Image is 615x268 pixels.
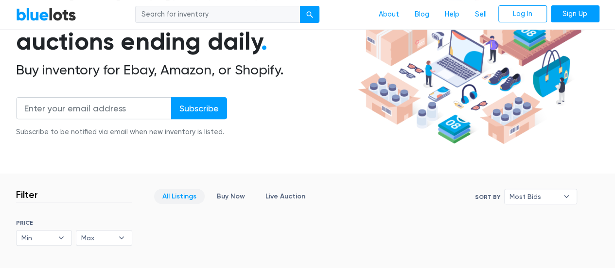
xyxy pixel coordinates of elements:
[81,231,113,245] span: Max
[257,189,314,204] a: Live Auction
[51,231,71,245] b: ▾
[16,127,227,138] div: Subscribe to be notified via email when new inventory is listed.
[16,219,132,226] h6: PRICE
[16,97,172,119] input: Enter your email address
[407,5,437,24] a: Blog
[16,7,76,21] a: BlueLots
[371,5,407,24] a: About
[16,62,354,78] h2: Buy inventory for Ebay, Amazon, or Shopify.
[498,5,547,23] a: Log In
[209,189,253,204] a: Buy Now
[556,189,577,204] b: ▾
[111,231,132,245] b: ▾
[154,189,205,204] a: All Listings
[135,6,300,23] input: Search for inventory
[510,189,558,204] span: Most Bids
[16,189,38,200] h3: Filter
[171,97,227,119] input: Subscribe
[437,5,467,24] a: Help
[261,27,267,56] span: .
[467,5,494,24] a: Sell
[475,193,500,201] label: Sort By
[21,231,53,245] span: Min
[551,5,599,23] a: Sign Up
